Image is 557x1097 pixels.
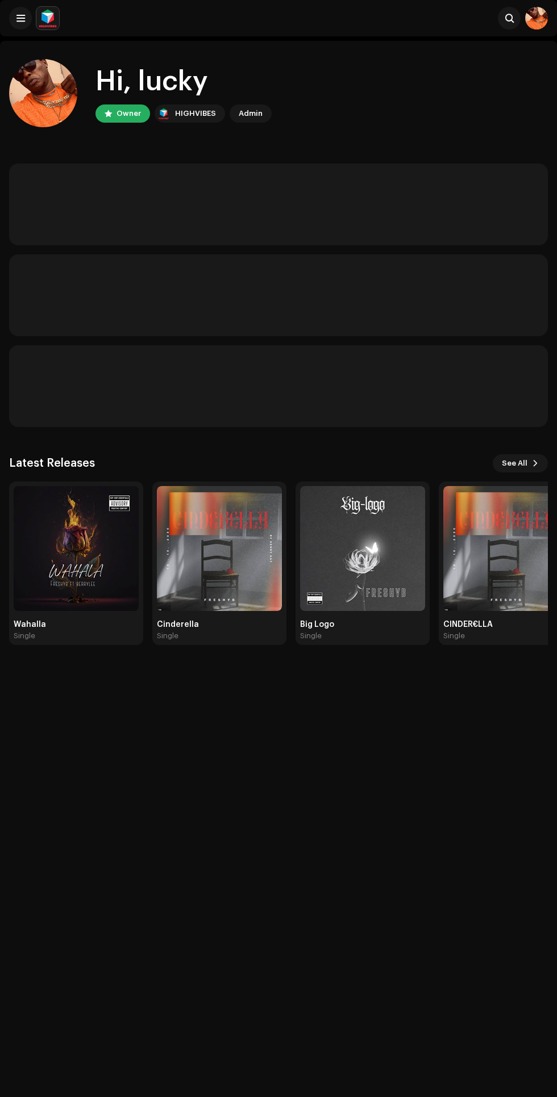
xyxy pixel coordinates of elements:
img: f5116579-d2f6-4908-a3da-82b13a25f5a5 [157,486,282,611]
img: 2d838b89-9725-4277-85e8-72f6f884bf99 [14,486,139,611]
h3: Latest Releases [9,454,95,472]
div: Single [14,631,35,640]
img: 7b804857-6ee4-4080-822a-cb6fa0fc829a [300,486,425,611]
div: Single [443,631,465,640]
div: Single [300,631,322,640]
span: See All [502,452,527,475]
div: Owner [117,107,141,120]
button: See All [493,454,548,472]
div: HIGHVIBES [175,107,216,120]
div: Cinderella [157,620,282,629]
div: Wahalla [14,620,139,629]
img: feab3aad-9b62-475c-8caf-26f15a9573ee [36,7,59,30]
img: 406e0dc6-16e3-4d54-9239-7ac74732acd0 [525,7,548,30]
div: Single [157,631,178,640]
img: feab3aad-9b62-475c-8caf-26f15a9573ee [157,107,171,120]
div: Admin [239,107,263,120]
img: 406e0dc6-16e3-4d54-9239-7ac74732acd0 [9,59,77,127]
div: Hi, lucky [95,64,272,100]
div: Big Logo [300,620,425,629]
